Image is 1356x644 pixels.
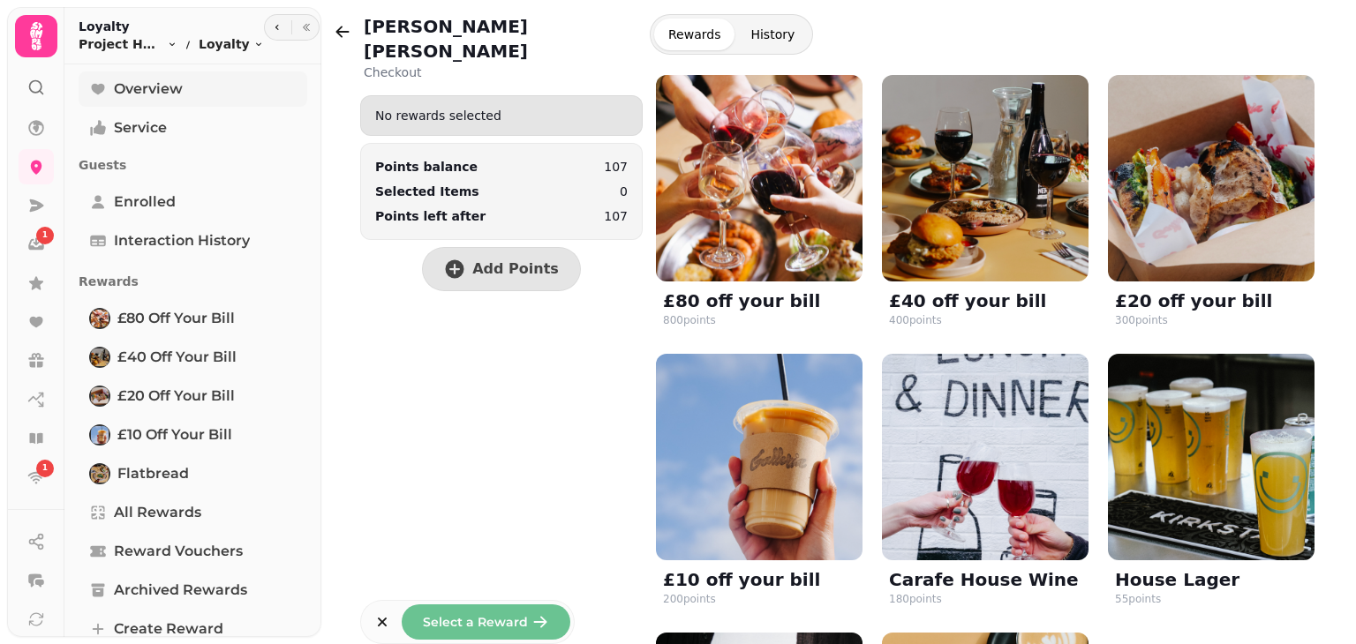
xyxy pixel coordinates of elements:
[889,288,1046,313] p: £40 off your bill
[79,71,307,107] a: Overview
[472,262,559,276] span: Add Points
[79,573,307,608] a: Archived Rewards
[889,592,942,606] div: 180 points
[79,417,307,453] a: £10 off your bill £10 off your bill
[79,184,307,220] a: Enrolled
[1115,567,1239,592] p: House Lager
[1108,75,1315,281] img: £20 off your bill
[79,340,307,375] a: £40 off your bill £40 off your bill
[79,110,307,146] a: Service
[889,567,1079,592] p: Carafe House Wine
[91,465,109,483] img: Flatbread
[117,463,189,484] span: Flatbread
[663,313,716,327] div: 800 points
[620,183,628,200] p: 0
[91,426,109,444] img: £10 off your bill
[656,354,863,560] img: £10 off your bill
[117,347,237,368] span: £40 off your bill
[199,35,264,53] button: Loyalty
[882,354,1089,560] img: Carafe House Wine
[114,117,167,139] span: Service
[117,386,235,407] span: £20 off your bill
[1115,592,1161,606] div: 55 points
[19,227,54,262] a: 1
[19,460,54,495] a: 1
[1115,288,1272,313] p: £20 off your bill
[889,313,942,327] div: 400 points
[79,495,307,530] a: All Rewards
[79,301,307,336] a: £80 off your bill £80 off your bill
[1115,313,1168,327] div: 300 points
[654,19,734,50] button: Rewards
[663,567,820,592] p: £10 off your bill
[375,183,479,200] p: Selected Items
[79,18,264,35] h2: Loyalty
[1108,354,1315,560] img: House Lager
[114,502,201,523] span: All Rewards
[114,79,183,100] span: Overview
[91,387,109,405] img: £20 off your bill
[79,35,264,53] nav: breadcrumb
[91,310,109,327] img: £80 off your bill
[79,35,163,53] span: Project House
[114,541,243,562] span: Reward Vouchers
[656,75,863,281] img: £80 off your bill
[663,592,716,606] div: 200 points
[882,75,1089,281] img: £40 off your bill
[79,149,307,181] p: Guests
[79,534,307,569] a: Reward Vouchers
[79,378,307,414] a: £20 off your bill £20 off your bill
[117,424,232,446] span: £10 off your bill
[422,247,581,291] button: Add Points
[361,100,642,131] div: No rewards selected
[364,64,643,81] p: Checkout
[79,456,307,491] a: FlatbreadFlatbread
[736,19,809,50] button: History
[79,35,177,53] button: Project House
[117,308,235,329] span: £80 off your bill
[114,580,247,601] span: Archived Rewards
[79,266,307,297] p: Rewards
[79,223,307,258] a: Interaction History
[375,207,486,225] p: Points left after
[42,229,48,242] span: 1
[375,158,478,176] div: Points balance
[604,207,628,225] p: 107
[423,616,528,628] span: Select a Reward
[114,230,250,251] span: Interaction History
[364,14,643,64] h2: [PERSON_NAME] [PERSON_NAME]
[604,158,628,176] p: 107
[91,348,109,366] img: £40 off your bill
[663,288,820,313] p: £80 off your bill
[42,462,48,475] span: 1
[114,191,176,213] span: Enrolled
[114,618,223,640] span: Create reward
[402,604,570,640] button: Select a Reward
